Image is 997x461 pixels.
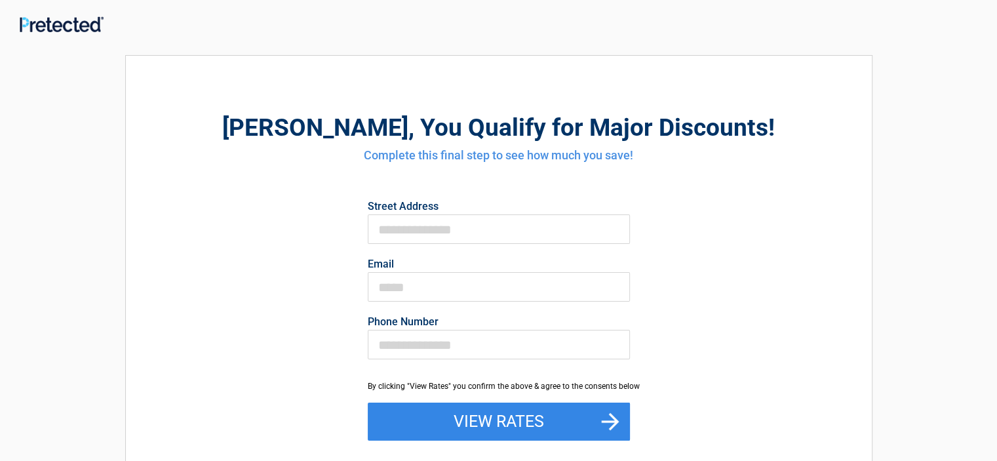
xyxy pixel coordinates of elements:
h4: Complete this final step to see how much you save! [198,147,800,164]
h2: , You Qualify for Major Discounts! [198,111,800,144]
label: Phone Number [368,317,630,327]
label: Street Address [368,201,630,212]
label: Email [368,259,630,270]
div: By clicking "View Rates" you confirm the above & agree to the consents below [368,380,630,392]
img: Main Logo [20,16,104,31]
span: [PERSON_NAME] [222,113,408,142]
button: View Rates [368,403,630,441]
